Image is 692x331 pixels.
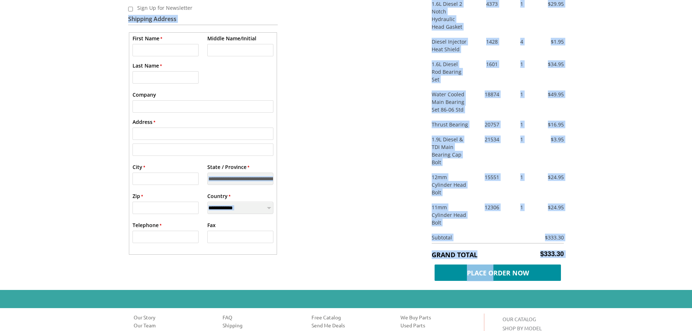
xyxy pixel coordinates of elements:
[133,91,156,98] label: Company
[133,221,162,229] label: Telephone
[134,314,212,321] a: Our Story
[400,314,479,321] a: We Buy Parts
[207,163,249,171] label: State / Province
[474,136,510,143] div: 21534
[474,121,510,128] div: 20757
[541,234,564,241] div: $333.30
[312,322,390,329] a: Send Me Deals
[533,203,569,211] div: $24.95
[426,203,474,226] div: 11mm Cylinder Head Bolt
[400,322,479,329] a: Used Parts
[510,203,534,211] div: 1
[432,263,564,279] button: Place Order Now
[510,90,534,98] div: 1
[207,192,231,200] label: Country
[312,314,390,321] a: Free Catalog
[207,35,256,42] label: Middle Name/Initial
[533,121,569,128] div: $16.95
[502,316,536,322] a: OUR CATALOG
[474,203,510,211] div: 12306
[426,60,474,83] div: 1.6L Diesel Rod Bearing Set
[134,322,212,329] a: Our Team
[533,136,569,143] div: $3.95
[426,121,474,128] div: Thrust Bearing
[533,173,569,181] div: $24.95
[133,35,162,42] label: First Name
[533,90,569,98] div: $49.95
[510,173,534,181] div: 1
[133,118,155,126] label: Address
[426,38,474,53] div: Diesel Injector Heat Shield
[426,234,541,241] div: Subtotal
[474,38,510,45] div: 1428
[426,173,474,196] div: 12mm Cylinder Head Bolt
[540,250,564,258] span: $333.30
[133,192,143,200] label: Zip
[133,163,145,171] label: City
[474,173,510,181] div: 15551
[533,60,569,68] div: $34.95
[533,38,569,45] div: $1.95
[510,60,534,68] div: 1
[426,90,474,113] div: Water Cooled Main Bearing Set 86-06 Std
[223,314,301,321] a: FAQ
[474,60,510,68] div: 1601
[207,221,216,229] label: Fax
[223,322,301,329] a: Shipping
[133,2,268,14] label: Sign Up for Newsletter
[133,62,162,69] label: Last Name
[510,121,534,128] div: 1
[510,38,534,45] div: 4
[474,90,510,98] div: 18874
[510,136,534,143] div: 1
[426,136,474,166] div: 1.9L Diesel & TDI Main Bearing Cap Bolt
[435,265,561,281] span: Place Order Now
[432,250,564,259] h5: Grand Total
